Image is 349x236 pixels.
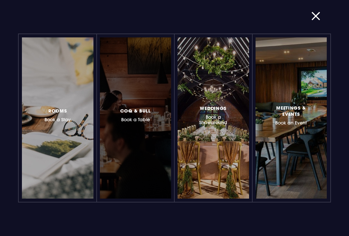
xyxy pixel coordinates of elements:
a: WeddingsBook a Showaround [178,37,249,199]
span: Weddings [200,105,227,111]
h3: Book an Event [271,104,311,126]
h3: Book a Stay [44,107,71,123]
a: Coq & BullBook a Table [100,37,171,199]
a: Meetings & EventsBook an Event [256,37,327,199]
span: Meetings & Events [271,105,311,117]
span: Coq & Bull [120,108,151,114]
h3: Book a Showaround [193,104,233,125]
h3: Book a Table [120,107,151,123]
span: Rooms [48,108,67,114]
a: RoomsBook a Stay [22,37,93,199]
